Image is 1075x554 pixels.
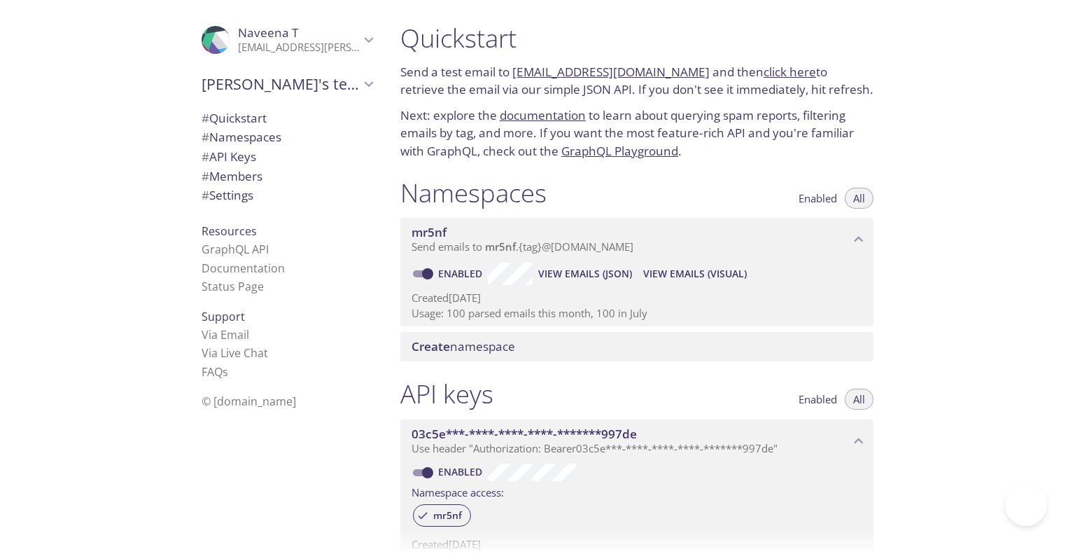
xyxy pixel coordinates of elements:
h1: API keys [400,378,493,410]
button: Enabled [790,188,845,209]
div: Create namespace [400,332,873,361]
span: mr5nf [425,509,470,522]
span: # [202,110,209,126]
span: Send emails to . {tag} @[DOMAIN_NAME] [412,240,633,254]
span: # [202,187,209,203]
a: Via Live Chat [202,345,268,361]
iframe: Help Scout Beacon - Open [1005,484,1047,526]
p: Created [DATE] [412,291,862,305]
label: Namespace access: [412,481,504,501]
div: Naveena T [190,17,384,63]
span: Quickstart [202,110,267,126]
a: documentation [500,107,586,123]
div: Team Settings [190,186,384,205]
p: Send a test email to and then to retrieve the email via our simple JSON API. If you don't see it ... [400,63,873,99]
span: Members [202,168,262,184]
span: # [202,129,209,145]
div: Naveena's team [190,66,384,102]
a: Documentation [202,261,285,276]
p: Usage: 100 parsed emails this month, 100 in July [412,306,862,321]
span: Create [412,338,450,354]
span: © [DOMAIN_NAME] [202,394,296,409]
span: # [202,148,209,165]
span: s [223,364,228,380]
button: Enabled [790,389,845,410]
span: View Emails (Visual) [643,265,747,282]
div: Namespaces [190,127,384,147]
span: # [202,168,209,184]
div: Members [190,167,384,186]
a: Enabled [436,267,488,280]
button: All [845,389,873,410]
a: Via Email [202,327,249,342]
span: API Keys [202,148,256,165]
button: View Emails (Visual) [638,263,752,285]
a: click here [764,64,816,80]
span: Namespaces [202,129,281,145]
div: mr5nf namespace [400,218,873,261]
span: [PERSON_NAME]'s team [202,74,360,94]
span: namespace [412,338,515,354]
div: mr5nf [413,504,471,527]
button: View Emails (JSON) [533,263,638,285]
h1: Namespaces [400,177,547,209]
a: Enabled [436,465,488,478]
span: mr5nf [412,224,447,240]
p: Next: explore the to learn about querying spam reports, filtering emails by tag, and more. If you... [400,106,873,160]
span: Settings [202,187,253,203]
a: GraphQL API [202,242,269,257]
span: View Emails (JSON) [538,265,632,282]
div: Quickstart [190,109,384,128]
a: GraphQL Playground [561,143,678,159]
a: [EMAIL_ADDRESS][DOMAIN_NAME] [512,64,710,80]
a: Status Page [202,279,264,294]
p: [EMAIL_ADDRESS][PERSON_NAME][DOMAIN_NAME] [238,41,360,55]
button: All [845,188,873,209]
span: Resources [202,223,257,239]
a: FAQ [202,364,228,380]
span: mr5nf [485,240,516,254]
div: API Keys [190,147,384,167]
span: Support [202,309,245,324]
span: Naveena T [238,25,298,41]
h1: Quickstart [400,22,873,54]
